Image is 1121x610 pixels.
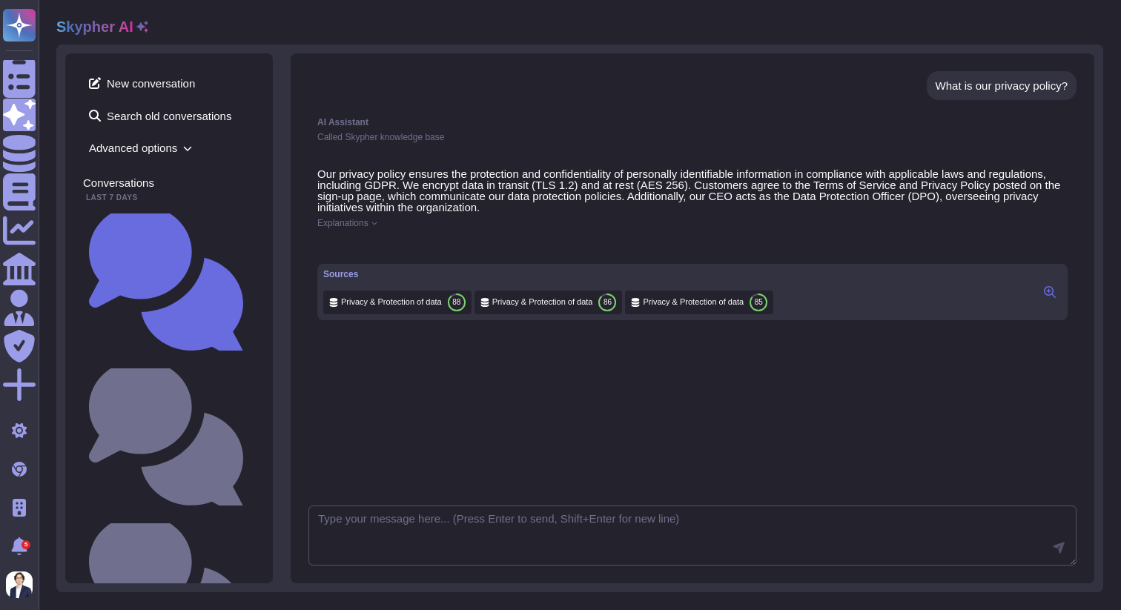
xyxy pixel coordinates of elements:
[317,168,1068,213] p: Our privacy policy ensures the protection and confidentiality of personally identifiable informat...
[83,71,255,95] span: New conversation
[1038,283,1062,301] button: Click to view sources in the right panel
[643,296,744,308] span: Privacy & Protection of data
[332,239,344,251] button: Like this response
[317,118,1068,127] div: AI Assistant
[3,568,43,601] button: user
[604,299,612,306] span: 86
[317,240,329,252] button: Copy this response
[83,177,255,188] div: Conversations
[936,80,1068,91] div: What is our privacy policy?
[492,296,593,308] span: Privacy & Protection of data
[56,18,133,36] h2: Skypher AI
[323,291,472,314] div: Click to preview/edit this source
[347,240,359,252] button: Dislike this response
[341,296,442,308] span: Privacy & Protection of data
[6,571,33,598] img: user
[83,136,255,159] span: Advanced options
[323,270,773,279] div: Sources
[474,291,623,314] div: Click to preview/edit this source
[755,299,763,306] span: 85
[452,299,460,306] span: 88
[625,291,773,314] div: Click to preview/edit this source
[317,219,368,228] span: Explanations
[317,132,444,142] span: Called Skypher knowledge base
[83,194,255,202] div: Last 7 days
[22,540,30,549] div: 5
[83,104,255,127] span: Search old conversations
